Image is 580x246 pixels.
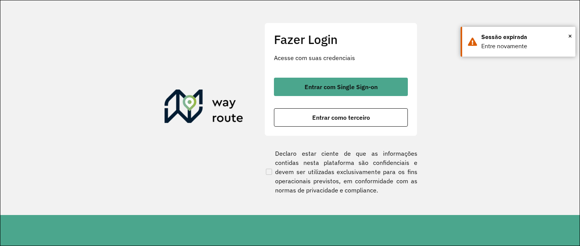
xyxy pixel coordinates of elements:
button: button [274,108,408,127]
span: Entrar com Single Sign-on [305,84,378,90]
div: Sessão expirada [481,33,570,42]
button: button [274,78,408,96]
label: Declaro estar ciente de que as informações contidas nesta plataforma são confidenciais e devem se... [264,149,417,195]
span: Entrar como terceiro [312,114,370,121]
button: Close [568,30,572,42]
img: Roteirizador AmbevTech [165,90,243,126]
span: × [568,30,572,42]
p: Acesse com suas credenciais [274,53,408,62]
div: Entre novamente [481,42,570,51]
h2: Fazer Login [274,32,408,47]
